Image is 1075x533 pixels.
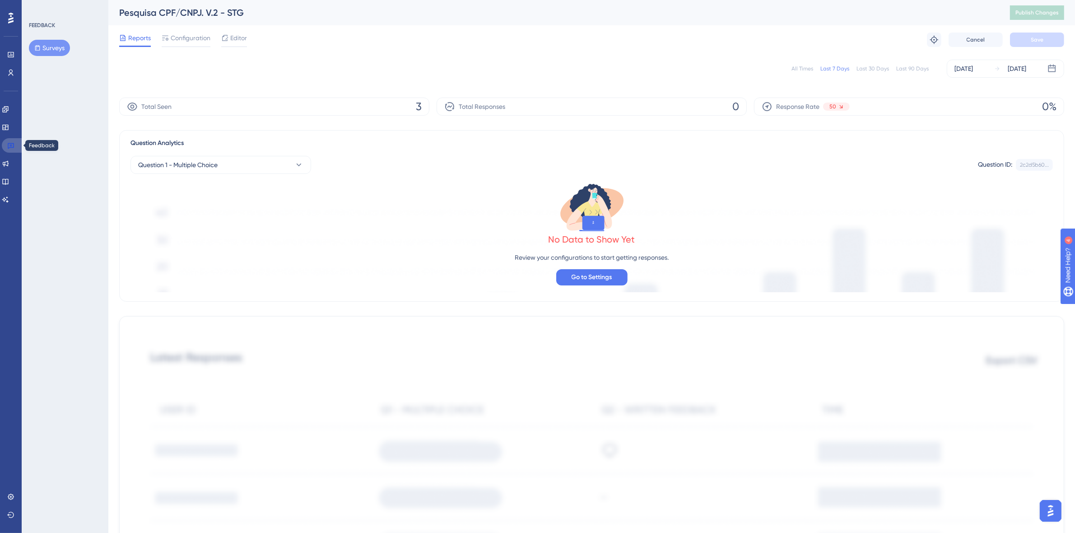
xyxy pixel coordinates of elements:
[549,233,635,246] div: No Data to Show Yet
[1020,161,1049,168] div: 2c2d5b60...
[776,101,819,112] span: Response Rate
[954,63,973,74] div: [DATE]
[896,65,929,72] div: Last 90 Days
[138,159,218,170] span: Question 1 - Multiple Choice
[230,33,247,43] span: Editor
[820,65,849,72] div: Last 7 Days
[459,101,505,112] span: Total Responses
[1015,9,1059,16] span: Publish Changes
[856,65,889,72] div: Last 30 Days
[967,36,985,43] span: Cancel
[829,103,836,110] span: 50
[1008,63,1026,74] div: [DATE]
[1031,36,1043,43] span: Save
[416,99,422,114] span: 3
[128,33,151,43] span: Reports
[515,252,669,263] p: Review your configurations to start getting responses.
[29,22,55,29] div: FEEDBACK
[130,138,184,149] span: Question Analytics
[1037,497,1064,524] iframe: UserGuiding AI Assistant Launcher
[29,40,70,56] button: Surveys
[130,156,311,174] button: Question 1 - Multiple Choice
[1010,33,1064,47] button: Save
[21,2,56,13] span: Need Help?
[572,272,612,283] span: Go to Settings
[1042,99,1056,114] span: 0%
[171,33,210,43] span: Configuration
[556,269,628,285] button: Go to Settings
[141,101,172,112] span: Total Seen
[63,5,65,12] div: 4
[978,159,1012,171] div: Question ID:
[949,33,1003,47] button: Cancel
[1010,5,1064,20] button: Publish Changes
[791,65,813,72] div: All Times
[732,99,739,114] span: 0
[119,6,987,19] div: Pesquisa CPF/CNPJ. V.2 - STG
